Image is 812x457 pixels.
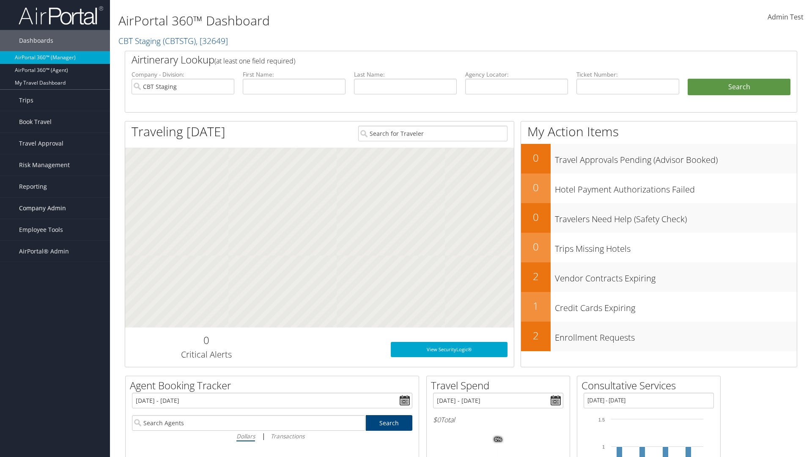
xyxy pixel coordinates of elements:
a: Admin Test [768,4,804,30]
a: 0Hotel Payment Authorizations Failed [521,173,797,203]
tspan: 0% [495,437,502,442]
h3: Travel Approvals Pending (Advisor Booked) [555,150,797,166]
i: Transactions [271,432,304,440]
button: Search [688,79,790,96]
span: ( CBTSTG ) [163,35,196,47]
a: 2Enrollment Requests [521,322,797,351]
a: Search [366,415,413,431]
h3: Hotel Payment Authorizations Failed [555,179,797,195]
span: AirPortal® Admin [19,241,69,262]
span: Employee Tools [19,219,63,240]
a: 0Travelers Need Help (Safety Check) [521,203,797,233]
span: Book Travel [19,111,52,132]
img: airportal-logo.png [19,6,103,25]
h2: Travel Spend [431,378,570,393]
h1: Traveling [DATE] [132,123,225,140]
label: Agency Locator: [465,70,568,79]
a: View SecurityLogic® [391,342,507,357]
div: | [132,431,412,441]
span: Reporting [19,176,47,197]
h3: Trips Missing Hotels [555,239,797,255]
i: Dollars [236,432,255,440]
label: Last Name: [354,70,457,79]
h1: My Action Items [521,123,797,140]
a: 0Travel Approvals Pending (Advisor Booked) [521,144,797,173]
h3: Enrollment Requests [555,328,797,344]
h2: 2 [521,269,551,284]
a: CBT Staging [118,35,228,47]
span: (at least one field required) [214,56,295,66]
span: $0 [433,415,441,424]
h3: Vendor Contracts Expiring [555,268,797,284]
label: Ticket Number: [576,70,679,79]
h2: Airtinerary Lookup [132,52,735,67]
h2: 0 [132,333,281,347]
input: Search for Traveler [358,126,507,141]
a: 1Credit Cards Expiring [521,292,797,322]
h2: 0 [521,210,551,224]
h6: Total [433,415,563,424]
span: Dashboards [19,30,53,51]
input: Search Agents [132,415,365,431]
a: 0Trips Missing Hotels [521,233,797,262]
h1: AirPortal 360™ Dashboard [118,12,575,30]
label: Company - Division: [132,70,234,79]
a: 2Vendor Contracts Expiring [521,262,797,292]
h3: Travelers Need Help (Safety Check) [555,209,797,225]
h2: 2 [521,328,551,343]
h3: Critical Alerts [132,349,281,361]
tspan: 1 [602,444,605,449]
h3: Credit Cards Expiring [555,298,797,314]
span: Trips [19,90,33,111]
span: Risk Management [19,154,70,176]
tspan: 1.5 [598,417,605,422]
h2: Consultative Services [582,378,720,393]
h2: 0 [521,180,551,195]
h2: 1 [521,299,551,313]
span: Admin Test [768,12,804,22]
span: Company Admin [19,198,66,219]
span: , [ 32649 ] [196,35,228,47]
label: First Name: [243,70,346,79]
h2: Agent Booking Tracker [130,378,419,393]
h2: 0 [521,240,551,254]
span: Travel Approval [19,133,63,154]
h2: 0 [521,151,551,165]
